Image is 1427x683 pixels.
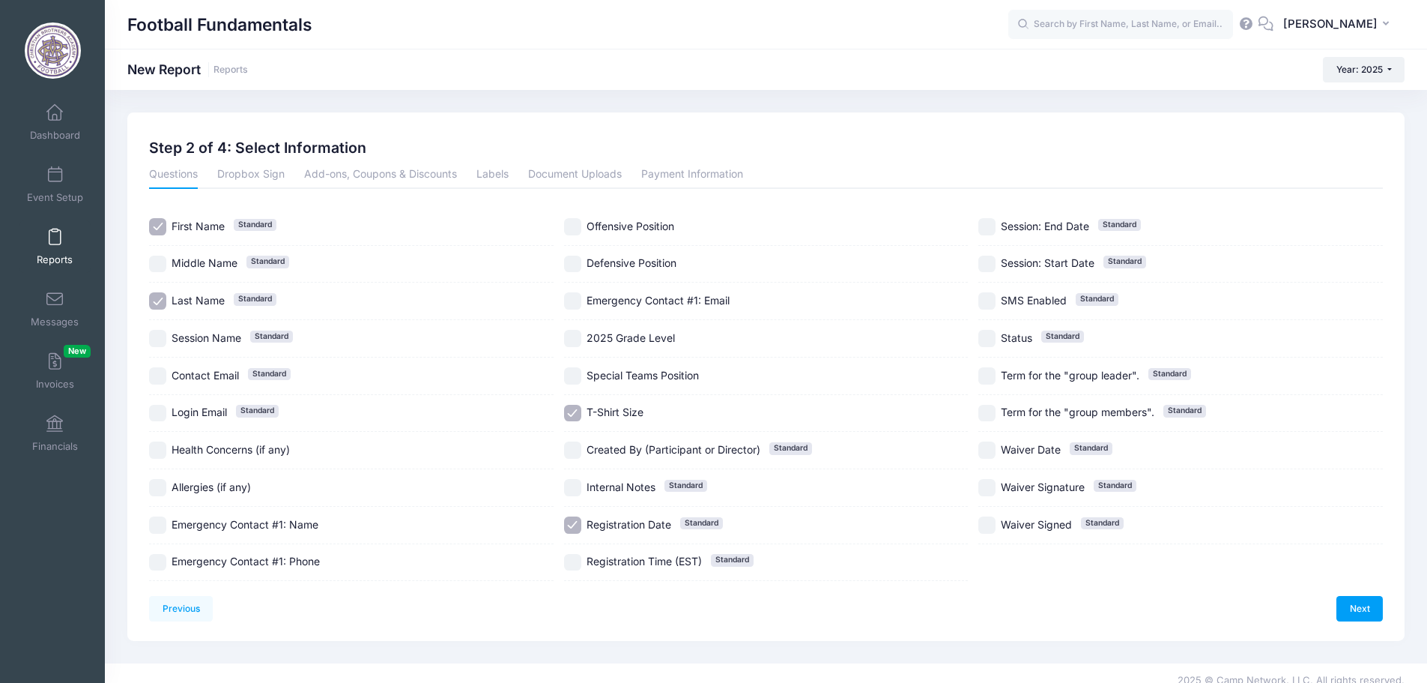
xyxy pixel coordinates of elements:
input: Waiver DateStandard [978,442,996,459]
a: Labels [476,162,509,189]
span: Last Name [172,294,225,307]
span: Dashboard [30,129,80,142]
span: Waiver Signed [1001,518,1072,531]
a: Messages [19,283,91,335]
a: Dropbox Sign [217,162,285,189]
a: Reports [19,220,91,273]
a: Document Uploads [528,162,622,189]
span: Year: 2025 [1336,64,1383,75]
input: Internal NotesStandard [564,479,581,496]
span: Standard [664,480,707,492]
span: Contact Email [172,369,239,382]
span: Registration Time (EST) [587,555,702,568]
h2: Step 2 of 4: Select Information [149,139,366,157]
input: Search by First Name, Last Name, or Email... [1008,10,1233,40]
a: Add-ons, Coupons & Discounts [304,162,457,189]
span: Standard [1094,480,1136,492]
button: [PERSON_NAME] [1273,7,1405,42]
input: Term for the "group leader".Standard [978,367,996,385]
span: Standard [1070,442,1112,454]
a: InvoicesNew [19,345,91,397]
span: Standard [711,554,754,566]
span: First Name [172,220,225,232]
span: Allergies (if any) [172,481,251,493]
a: Dashboard [19,96,91,148]
span: Financials [32,440,78,453]
input: SMS EnabledStandard [978,292,996,310]
a: Previous [149,596,213,622]
span: Standard [1076,293,1118,305]
span: Internal Notes [587,481,655,493]
a: Financials [19,407,91,460]
h1: New Report [127,61,248,77]
span: Waiver Signature [1001,481,1085,493]
button: Year: 2025 [1323,57,1405,82]
span: Standard [248,368,291,380]
span: Standard [680,517,723,529]
span: Session Name [172,331,241,344]
span: Health Concerns (if any) [172,443,290,456]
span: Standard [246,256,289,268]
span: Term for the "group members". [1001,406,1154,418]
span: Defensive Position [587,256,676,269]
input: Middle NameStandard [149,256,166,273]
span: Term for the "group leader". [1001,369,1139,382]
span: Event Setup [27,191,83,204]
span: New [64,345,91,358]
a: Reports [213,64,248,76]
span: Standard [1081,517,1124,529]
img: Football Fundamentals [25,22,81,79]
input: Health Concerns (if any) [149,442,166,459]
span: Invoices [36,378,74,391]
span: Middle Name [172,256,237,269]
span: [PERSON_NAME] [1283,16,1378,32]
a: Event Setup [19,158,91,211]
span: Login Email [172,406,227,418]
span: Status [1001,331,1032,344]
span: Standard [236,405,279,417]
input: StatusStandard [978,330,996,347]
input: Registration DateStandard [564,517,581,534]
span: Session: End Date [1001,220,1089,232]
span: Standard [1103,256,1146,268]
span: Session: Start Date [1001,256,1094,269]
input: 2025 Grade Level [564,330,581,347]
input: Waiver SignatureStandard [978,479,996,496]
input: Login EmailStandard [149,405,166,422]
span: Offensive Position [587,220,674,232]
input: Session: Start DateStandard [978,256,996,273]
span: Emergency Contact #1: Phone [172,555,320,568]
input: Last NameStandard [149,292,166,310]
h1: Football Fundamentals [127,7,312,42]
span: Created By (Participant or Director) [587,443,760,456]
span: Emergency Contact #1: Name [172,518,318,531]
input: Term for the "group members".Standard [978,405,996,422]
span: Standard [1098,219,1141,231]
a: Questions [149,162,198,189]
span: 2025 Grade Level [587,331,675,344]
input: Contact EmailStandard [149,367,166,385]
input: Session: End DateStandard [978,218,996,235]
span: Standard [1163,405,1206,417]
input: First NameStandard [149,218,166,235]
input: Special Teams Position [564,367,581,385]
span: Reports [37,253,73,266]
span: Standard [234,219,276,231]
span: SMS Enabled [1001,294,1067,307]
input: Registration Time (EST)Standard [564,554,581,571]
span: Special Teams Position [587,369,699,382]
input: Emergency Contact #1: Email [564,292,581,310]
a: Next [1336,596,1383,622]
input: Created By (Participant or Director)Standard [564,442,581,459]
span: Standard [250,331,293,343]
span: Messages [31,316,79,328]
input: Emergency Contact #1: Phone [149,554,166,571]
span: T-Shirt Size [587,406,643,418]
span: Waiver Date [1001,443,1061,456]
input: Emergency Contact #1: Name [149,517,166,534]
input: Offensive Position [564,218,581,235]
span: Registration Date [587,518,671,531]
input: Defensive Position [564,256,581,273]
input: T-Shirt Size [564,405,581,422]
span: Standard [769,442,812,454]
